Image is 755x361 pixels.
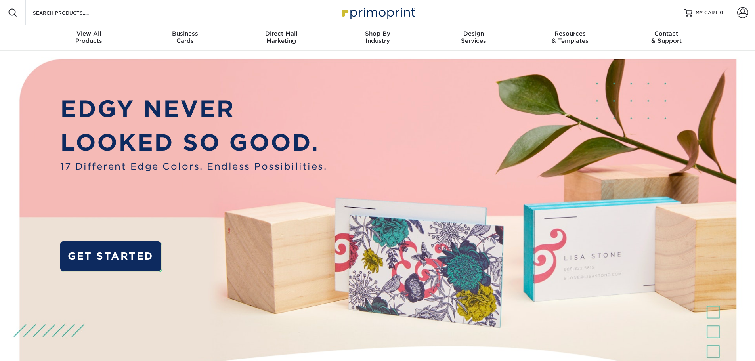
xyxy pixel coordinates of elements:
div: Marketing [233,30,329,44]
div: & Templates [522,30,618,44]
img: Primoprint [338,4,417,21]
span: Direct Mail [233,30,329,37]
span: Shop By [329,30,426,37]
div: & Support [618,30,715,44]
a: BusinessCards [137,25,233,51]
a: DesignServices [426,25,522,51]
p: EDGY NEVER [60,92,327,126]
span: 17 Different Edge Colors. Endless Possibilities. [60,160,327,173]
span: Design [426,30,522,37]
span: Contact [618,30,715,37]
p: LOOKED SO GOOD. [60,126,327,160]
a: Direct MailMarketing [233,25,329,51]
div: Cards [137,30,233,44]
span: MY CART [696,10,718,16]
span: View All [41,30,137,37]
a: Contact& Support [618,25,715,51]
span: 0 [720,10,723,15]
a: View AllProducts [41,25,137,51]
span: Resources [522,30,618,37]
div: Services [426,30,522,44]
a: GET STARTED [60,241,161,271]
a: Shop ByIndustry [329,25,426,51]
div: Industry [329,30,426,44]
input: SEARCH PRODUCTS..... [32,8,109,17]
div: Products [41,30,137,44]
a: Resources& Templates [522,25,618,51]
span: Business [137,30,233,37]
